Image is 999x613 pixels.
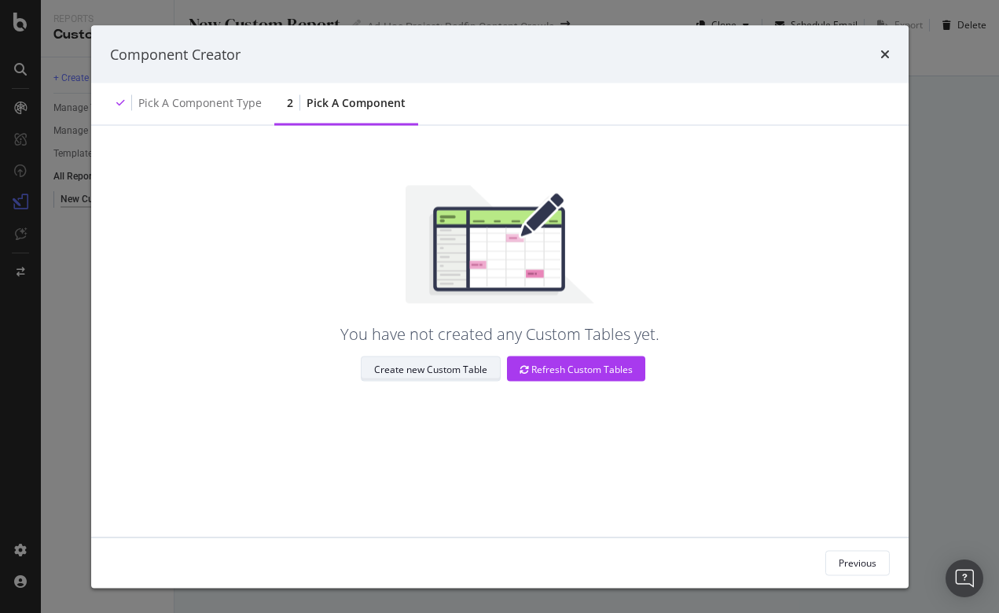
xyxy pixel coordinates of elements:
a: Create new Custom Table [354,356,501,382]
div: Refresh Custom Tables [520,362,633,375]
button: Refresh Custom Tables [507,356,645,382]
img: CzM_nd8v.png [406,185,594,303]
div: modal [91,25,909,588]
div: Pick a Component type [138,95,262,111]
div: 2 [287,95,293,111]
button: Previous [825,550,890,575]
div: Previous [839,556,876,569]
button: Create new Custom Table [361,356,501,382]
div: Create new Custom Table [374,362,487,375]
div: Pick a Component [307,95,406,111]
div: Component Creator [110,44,241,65]
div: You have not created any Custom Tables yet. [340,323,659,345]
div: Open Intercom Messenger [946,559,983,597]
div: times [880,44,890,65]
